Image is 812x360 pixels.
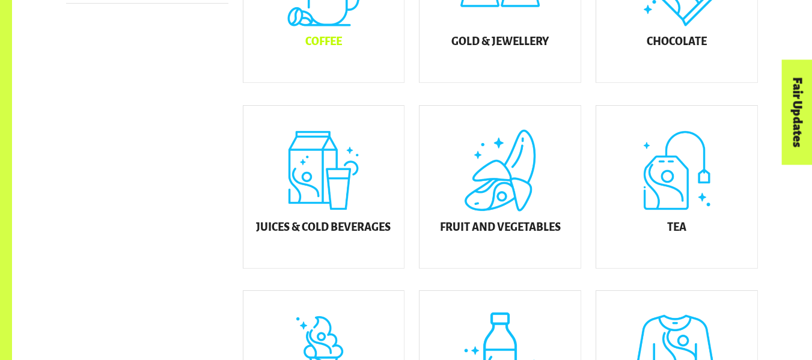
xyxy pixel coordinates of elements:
h5: Juices & Cold Beverages [256,222,391,234]
h5: Coffee [305,36,342,48]
h5: Gold & Jewellery [451,36,549,48]
h5: Chocolate [647,36,707,48]
h5: Fruit and Vegetables [440,222,561,234]
a: Juices & Cold Beverages [243,105,405,269]
h5: Tea [667,222,686,234]
a: Tea [596,105,758,269]
a: Fruit and Vegetables [419,105,581,269]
